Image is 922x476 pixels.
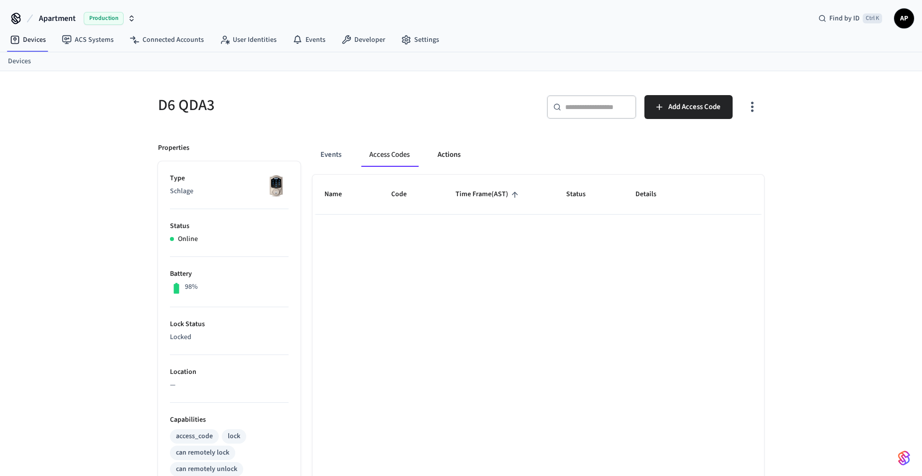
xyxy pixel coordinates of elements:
[312,143,349,167] button: Events
[176,448,229,458] div: can remotely lock
[898,450,910,466] img: SeamLogoGradient.69752ec5.svg
[324,187,355,202] span: Name
[456,187,521,202] span: Time Frame(AST)
[176,464,237,475] div: can remotely unlock
[894,8,914,28] button: AP
[185,282,198,292] p: 98%
[863,13,882,23] span: Ctrl K
[176,431,213,442] div: access_code
[312,175,764,215] table: sticky table
[393,31,447,49] a: Settings
[170,173,289,184] p: Type
[170,186,289,197] p: Schlage
[228,431,240,442] div: lock
[84,12,124,25] span: Production
[430,143,468,167] button: Actions
[635,187,669,202] span: Details
[170,380,289,390] p: —
[668,101,721,114] span: Add Access Code
[566,187,599,202] span: Status
[39,12,76,24] span: Apartment
[2,31,54,49] a: Devices
[361,143,418,167] button: Access Codes
[810,9,890,27] div: Find by IDCtrl K
[158,143,189,153] p: Properties
[170,221,289,232] p: Status
[170,415,289,425] p: Capabilities
[122,31,212,49] a: Connected Accounts
[644,95,733,119] button: Add Access Code
[312,143,764,167] div: ant example
[170,332,289,343] p: Locked
[829,13,860,23] span: Find by ID
[170,367,289,377] p: Location
[170,269,289,279] p: Battery
[285,31,333,49] a: Events
[212,31,285,49] a: User Identities
[8,56,31,67] a: Devices
[158,95,455,116] h5: D6 QDA3
[178,234,198,244] p: Online
[264,173,289,198] img: Schlage Sense Smart Deadbolt with Camelot Trim, Front
[170,319,289,330] p: Lock Status
[391,187,420,202] span: Code
[54,31,122,49] a: ACS Systems
[895,9,913,27] span: AP
[333,31,393,49] a: Developer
